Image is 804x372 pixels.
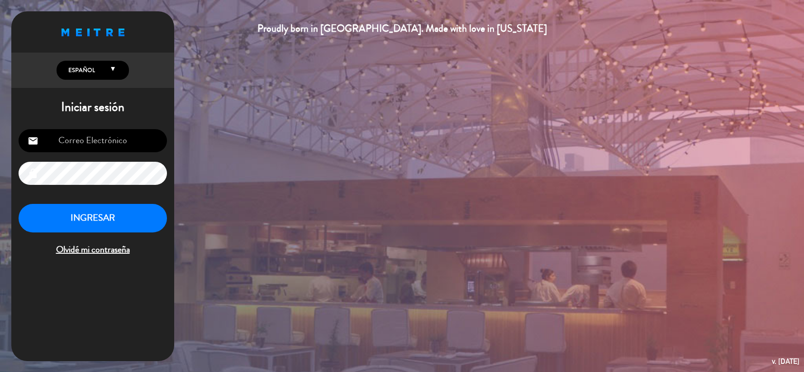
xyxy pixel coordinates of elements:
[11,100,174,115] h1: Iniciar sesión
[66,66,95,75] span: Español
[28,135,38,146] i: email
[772,355,799,367] div: v. [DATE]
[28,168,38,179] i: lock
[19,242,167,257] span: Olvidé mi contraseña
[19,129,167,152] input: Correo Electrónico
[19,204,167,232] button: INGRESAR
